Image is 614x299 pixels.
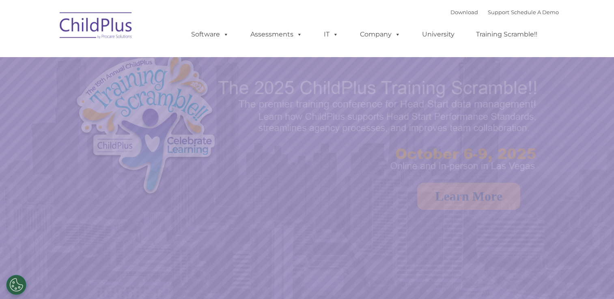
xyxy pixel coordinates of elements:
[468,26,545,43] a: Training Scramble!!
[6,275,26,295] button: Cookies Settings
[183,26,237,43] a: Software
[316,26,347,43] a: IT
[511,9,559,15] a: Schedule A Demo
[242,26,310,43] a: Assessments
[352,26,409,43] a: Company
[488,9,509,15] a: Support
[417,183,520,210] a: Learn More
[450,9,559,15] font: |
[450,9,478,15] a: Download
[56,6,137,47] img: ChildPlus by Procare Solutions
[414,26,463,43] a: University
